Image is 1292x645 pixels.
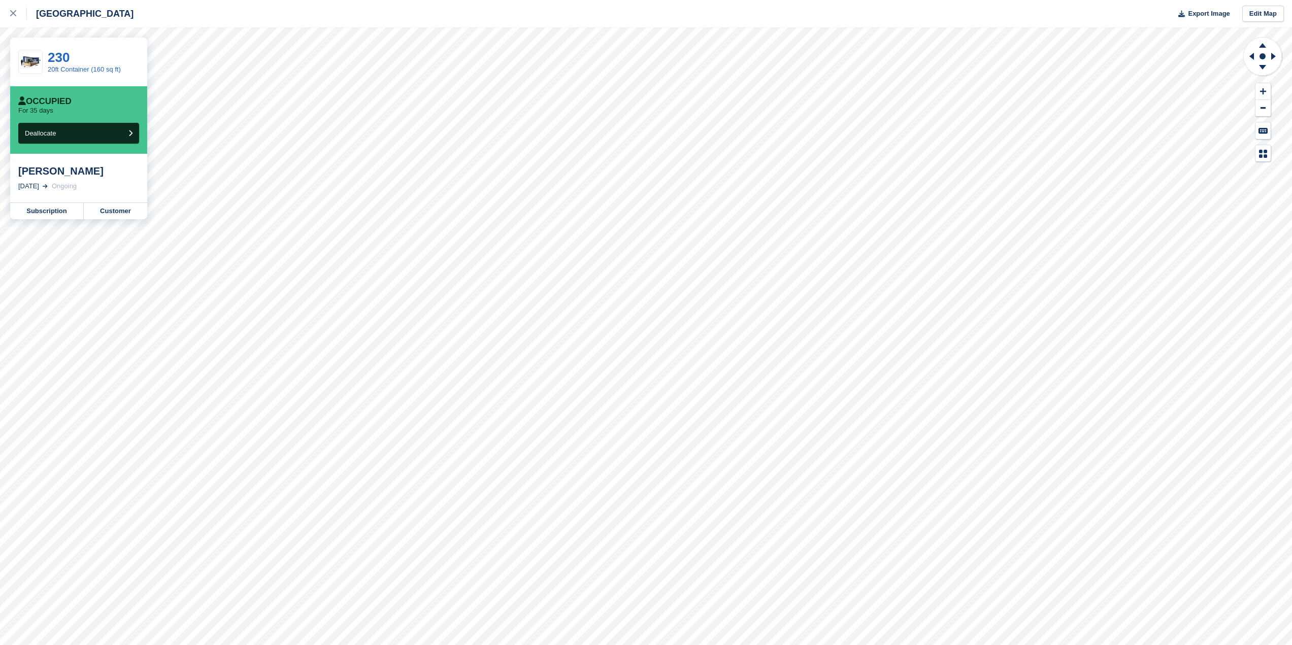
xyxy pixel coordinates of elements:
[18,181,39,191] div: [DATE]
[1188,9,1230,19] span: Export Image
[18,96,72,107] div: Occupied
[18,107,53,115] p: For 35 days
[1255,145,1271,162] button: Map Legend
[48,65,121,73] a: 20ft Container (160 sq ft)
[18,123,139,144] button: Deallocate
[1255,100,1271,117] button: Zoom Out
[43,184,48,188] img: arrow-right-light-icn-cde0832a797a2874e46488d9cf13f60e5c3a73dbe684e267c42b8395dfbc2abf.svg
[1255,83,1271,100] button: Zoom In
[1172,6,1230,22] button: Export Image
[52,181,77,191] div: Ongoing
[19,53,42,71] img: 20-ft-container%20(7).jpg
[27,8,134,20] div: [GEOGRAPHIC_DATA]
[25,129,56,137] span: Deallocate
[1242,6,1284,22] a: Edit Map
[18,165,139,177] div: [PERSON_NAME]
[84,203,147,219] a: Customer
[1255,122,1271,139] button: Keyboard Shortcuts
[10,203,84,219] a: Subscription
[48,50,70,65] a: 230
